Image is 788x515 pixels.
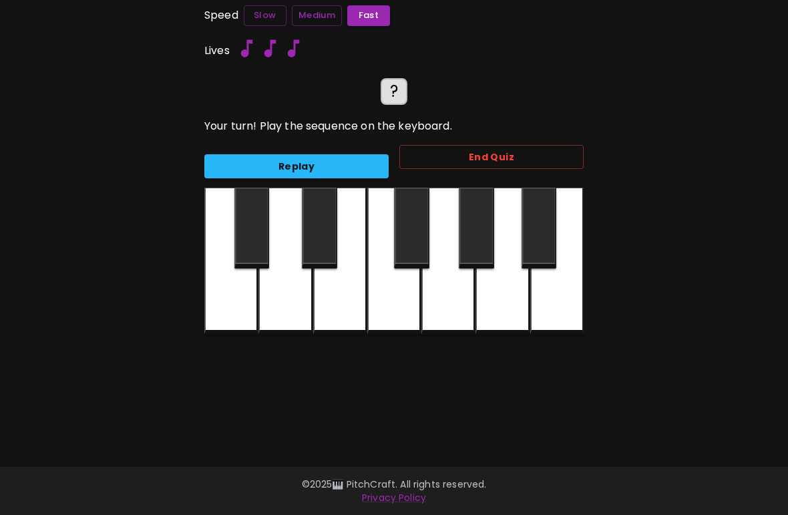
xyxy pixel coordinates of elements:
a: Privacy Policy [362,491,426,504]
p: © 2025 🎹 PitchCraft. All rights reserved. [16,478,772,491]
button: Fast [347,5,390,26]
div: ? [381,78,407,105]
p: Your turn! Play the sequence on the keyboard. [204,118,584,134]
button: Replay [204,154,389,179]
h6: Lives [204,41,230,60]
h6: Speed [204,6,238,25]
button: Slow [244,5,286,26]
button: End Quiz [399,145,584,170]
button: Medium [292,5,342,26]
